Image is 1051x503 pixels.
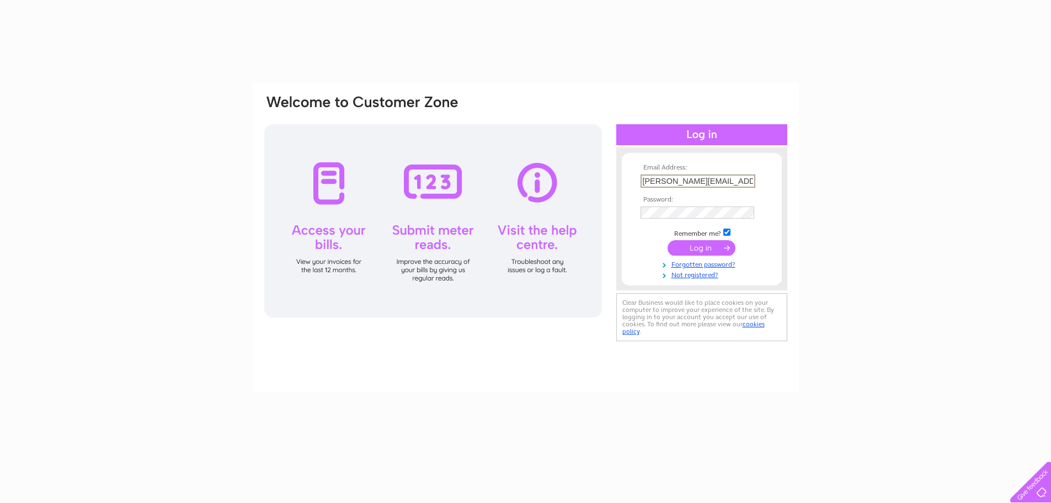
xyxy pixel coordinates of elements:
[638,227,766,238] td: Remember me?
[638,196,766,204] th: Password:
[668,240,735,256] input: Submit
[638,164,766,172] th: Email Address:
[622,320,765,335] a: cookies policy
[616,293,787,341] div: Clear Business would like to place cookies on your computer to improve your experience of the sit...
[641,269,766,279] a: Not registered?
[641,258,766,269] a: Forgotten password?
